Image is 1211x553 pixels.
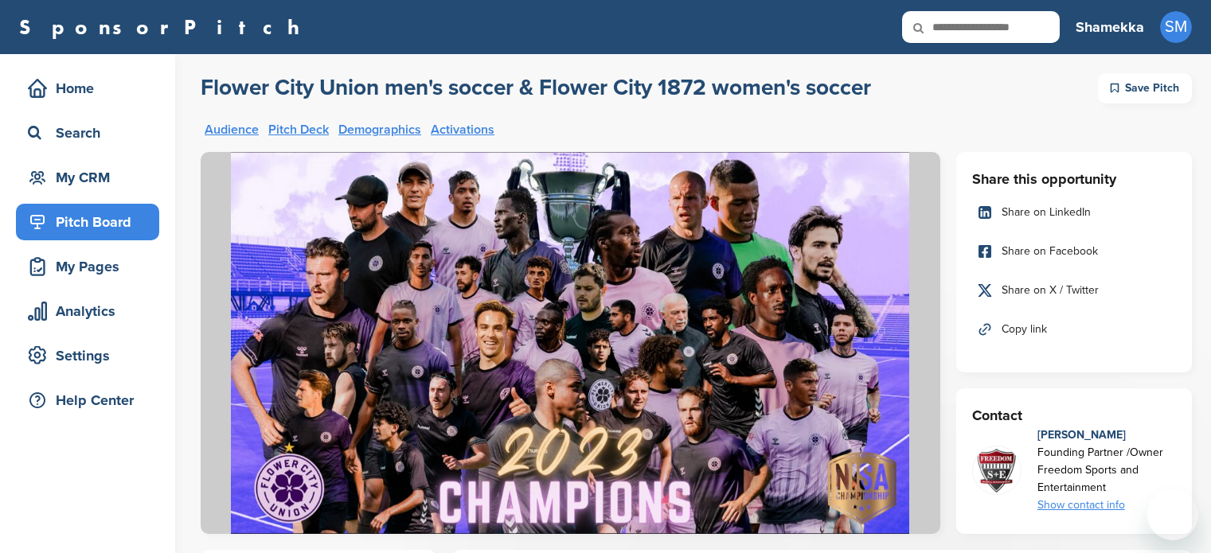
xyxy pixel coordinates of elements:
h3: Share this opportunity [972,168,1176,190]
div: Help Center [24,386,159,415]
a: Analytics [16,293,159,329]
a: Pitch Board [16,204,159,240]
div: Founding Partner /Owner [1037,444,1176,461]
div: Home [24,74,159,103]
a: Share on Facebook [972,235,1176,268]
a: Copy link [972,313,1176,346]
img: Sponsorpitch & [201,152,940,534]
h2: Flower City Union men's soccer & Flower City 1872 women's soccer [201,73,871,102]
span: SM [1160,11,1192,43]
a: Shamekka [1076,10,1144,45]
div: Settings [24,341,159,370]
span: Share on X / Twitter [1002,282,1099,299]
img: Freedom sports enterntainment logo white 5 copy [973,446,1021,494]
a: Demographics [338,123,421,136]
a: Flower City Union men's soccer & Flower City 1872 women's soccer [201,73,871,103]
div: Freedom Sports and Entertainment [1037,461,1176,497]
iframe: Button to launch messaging window [1147,489,1198,540]
a: Share on X / Twitter [972,274,1176,307]
div: Analytics [24,297,159,325]
div: My Pages [24,252,159,281]
a: Activations [431,123,494,136]
span: Copy link [1002,321,1047,338]
a: Audience [205,123,259,136]
a: Search [16,115,159,151]
h3: Contact [972,404,1176,426]
a: My CRM [16,159,159,196]
h3: Shamekka [1076,16,1144,38]
div: Show contact info [1037,497,1176,514]
a: Help Center [16,382,159,419]
div: Pitch Board [24,208,159,236]
a: Home [16,70,159,107]
a: SponsorPitch [19,17,310,37]
div: My CRM [24,163,159,192]
div: Save Pitch [1098,73,1192,103]
a: Share on LinkedIn [972,196,1176,229]
div: Search [24,119,159,147]
div: [PERSON_NAME] [1037,426,1176,444]
span: Share on Facebook [1002,243,1098,260]
a: My Pages [16,248,159,285]
a: Pitch Deck [268,123,329,136]
a: Settings [16,337,159,374]
span: Share on LinkedIn [1002,204,1091,221]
